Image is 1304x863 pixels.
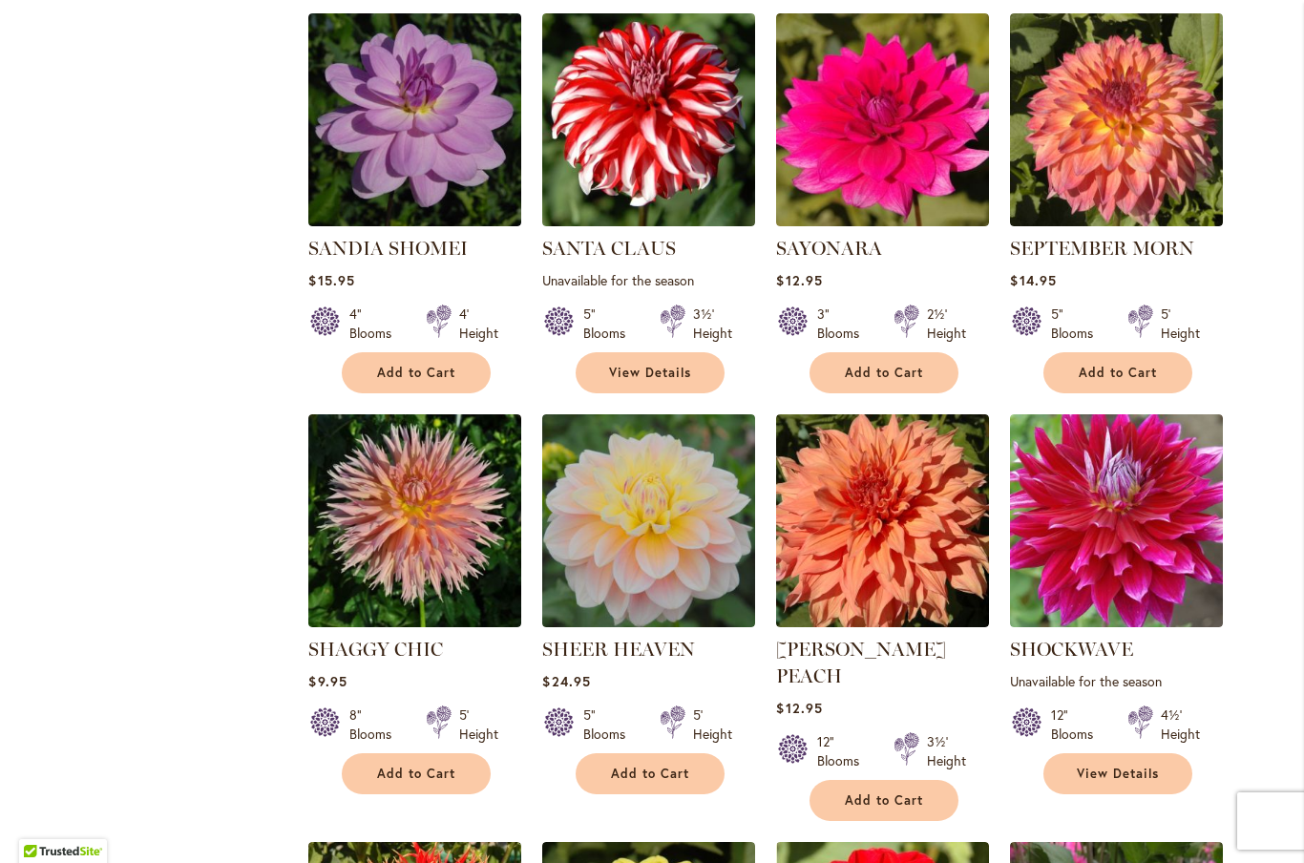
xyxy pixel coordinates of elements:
a: SEPTEMBER MORN [1010,237,1194,260]
div: 5" Blooms [583,305,637,343]
span: $14.95 [1010,271,1056,289]
div: 4' Height [459,305,498,343]
span: $15.95 [308,271,354,289]
a: September Morn [1010,212,1223,230]
span: Add to Cart [377,365,455,381]
span: Add to Cart [611,766,689,782]
img: Shockwave [1010,414,1223,627]
img: Sherwood's Peach [776,414,989,627]
button: Add to Cart [342,753,491,794]
a: Shockwave [1010,613,1223,631]
p: Unavailable for the season [1010,672,1223,690]
a: SANTA CLAUS [542,212,755,230]
img: September Morn [1010,13,1223,226]
div: 5" Blooms [583,705,637,744]
a: SHEER HEAVEN [542,613,755,631]
span: $9.95 [308,672,347,690]
a: View Details [576,352,725,393]
iframe: Launch Accessibility Center [14,795,68,849]
div: 12" Blooms [1051,705,1104,744]
a: SHOCKWAVE [1010,638,1133,661]
a: SHEER HEAVEN [542,638,695,661]
img: SHEER HEAVEN [542,414,755,627]
div: 4½' Height [1161,705,1200,744]
a: SHAGGY CHIC [308,613,521,631]
span: Add to Cart [377,766,455,782]
span: $24.95 [542,672,590,690]
div: 3½' Height [927,732,966,770]
div: 5' Height [1161,305,1200,343]
a: View Details [1043,753,1192,794]
span: Add to Cart [1079,365,1157,381]
img: SHAGGY CHIC [308,414,521,627]
div: 5' Height [459,705,498,744]
a: Sherwood's Peach [776,613,989,631]
a: SHAGGY CHIC [308,638,443,661]
img: SAYONARA [776,13,989,226]
a: SANDIA SHOMEI [308,212,521,230]
a: SAYONARA [776,237,882,260]
button: Add to Cart [810,352,958,393]
div: 3" Blooms [817,305,871,343]
span: Add to Cart [845,792,923,809]
button: Add to Cart [1043,352,1192,393]
a: SAYONARA [776,212,989,230]
button: Add to Cart [810,780,958,821]
p: Unavailable for the season [542,271,755,289]
img: SANDIA SHOMEI [308,13,521,226]
span: $12.95 [776,271,822,289]
div: 2½' Height [927,305,966,343]
span: View Details [1077,766,1159,782]
button: Add to Cart [342,352,491,393]
div: 8" Blooms [349,705,403,744]
a: [PERSON_NAME] PEACH [776,638,946,687]
a: SANTA CLAUS [542,237,676,260]
button: Add to Cart [576,753,725,794]
div: 5" Blooms [1051,305,1104,343]
a: SANDIA SHOMEI [308,237,468,260]
div: 5' Height [693,705,732,744]
div: 12" Blooms [817,732,871,770]
span: View Details [609,365,691,381]
span: Add to Cart [845,365,923,381]
span: $12.95 [776,699,822,717]
img: SANTA CLAUS [542,13,755,226]
div: 3½' Height [693,305,732,343]
div: 4" Blooms [349,305,403,343]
